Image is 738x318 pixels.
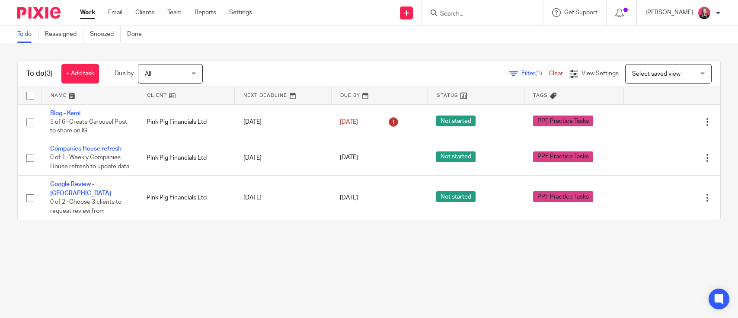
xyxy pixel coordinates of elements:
[45,26,83,43] a: Reassigned
[436,151,476,162] span: Not started
[235,140,331,175] td: [DATE]
[138,140,234,175] td: Pink Pig Financials Ltd
[138,176,234,220] td: Pink Pig Financials Ltd
[533,93,548,98] span: Tags
[632,71,680,77] span: Select saved view
[697,6,711,20] img: Team%20headshots.png
[167,8,182,17] a: Team
[80,8,95,17] a: Work
[17,7,61,19] img: Pixie
[145,71,151,77] span: All
[533,191,593,202] span: PPF Practice Tasks
[135,8,154,17] a: Clients
[50,119,127,134] span: 5 of 6 · Create Carousel Post to share on IG
[50,199,121,214] span: 0 of 2 · Choose 3 clients to request review from
[581,71,619,77] span: View Settings
[436,191,476,202] span: Not started
[535,71,542,77] span: (1)
[138,104,234,140] td: Pink Pig Financials Ltd
[195,8,216,17] a: Reports
[340,155,358,161] span: [DATE]
[340,195,358,201] span: [DATE]
[235,176,331,220] td: [DATE]
[645,8,693,17] p: [PERSON_NAME]
[45,70,53,77] span: (3)
[439,10,517,18] input: Search
[564,10,597,16] span: Get Support
[50,110,80,116] a: Blog - Kemi
[340,119,358,125] span: [DATE]
[26,69,53,78] h1: To do
[61,64,99,84] a: + Add task
[549,71,563,77] a: Clear
[533,151,593,162] span: PPF Practice Tasks
[127,26,148,43] a: Done
[229,8,252,17] a: Settings
[90,26,121,43] a: Snoozed
[235,104,331,140] td: [DATE]
[108,8,122,17] a: Email
[50,155,129,170] span: 0 of 1 · Weekly Companies House refresh to update data
[115,69,134,78] p: Due by
[533,116,593,126] span: PPF Practice Tasks
[50,146,121,152] a: Companies House refresh
[17,26,38,43] a: To do
[50,181,111,196] a: Google Review - [GEOGRAPHIC_DATA]
[436,116,476,126] span: Not started
[521,71,549,77] span: Filter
